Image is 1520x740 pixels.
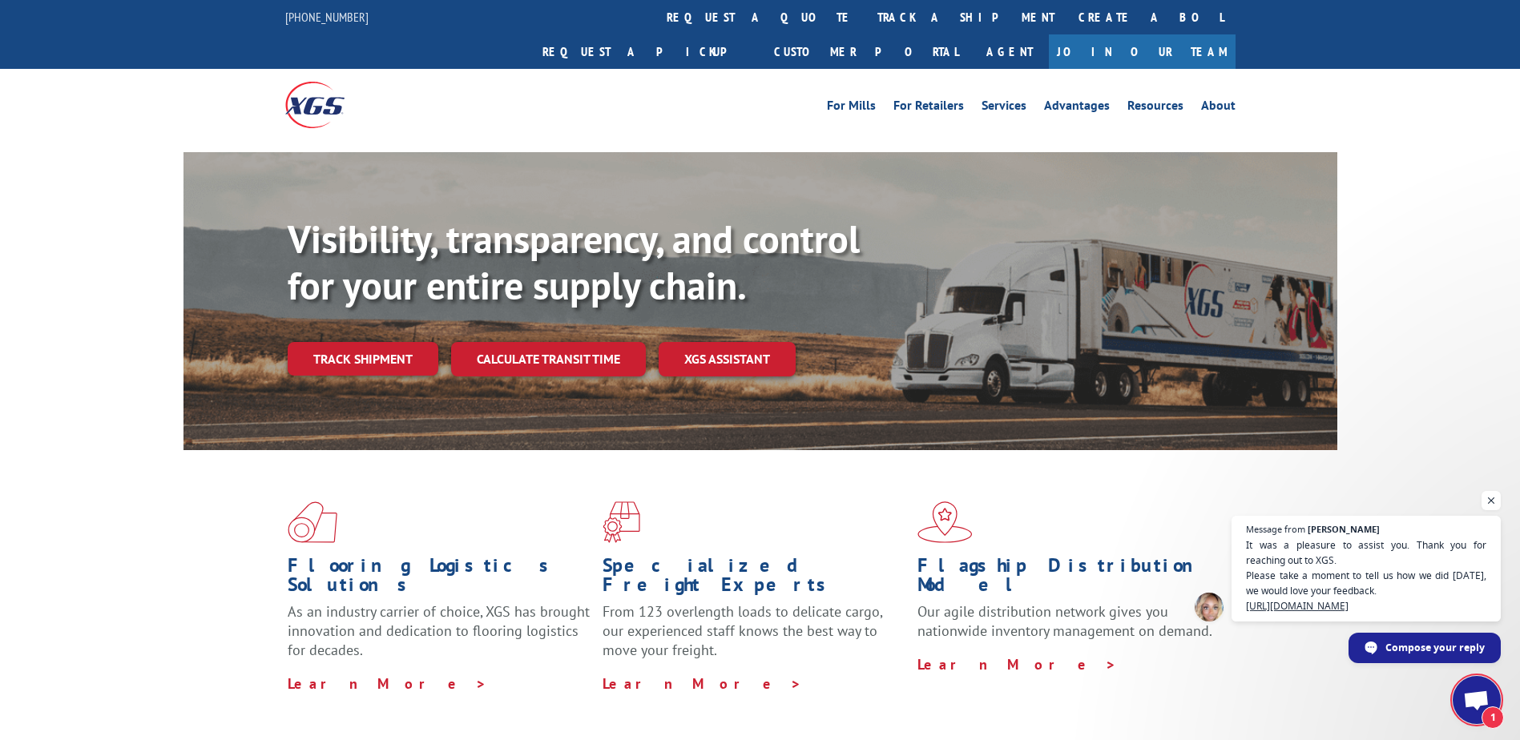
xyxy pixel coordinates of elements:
a: Services [982,99,1026,117]
a: For Mills [827,99,876,117]
a: Resources [1127,99,1183,117]
img: xgs-icon-total-supply-chain-intelligence-red [288,501,337,543]
img: xgs-icon-focused-on-flooring-red [603,501,640,543]
a: Learn More > [603,674,802,693]
a: Learn More > [288,674,487,693]
span: Compose your reply [1385,633,1485,662]
a: Open chat [1453,676,1501,724]
a: Request a pickup [530,34,762,69]
b: Visibility, transparency, and control for your entire supply chain. [288,214,860,310]
span: It was a pleasure to assist you. Thank you for reaching out to XGS. Please take a moment to tell ... [1246,537,1486,613]
a: For Retailers [893,99,964,117]
a: [PHONE_NUMBER] [285,9,369,25]
a: XGS ASSISTANT [659,342,796,376]
span: Message from [1246,525,1305,533]
p: From 123 overlength loads to delicate cargo, our experienced staff knows the best way to move you... [603,602,905,674]
a: Advantages [1044,99,1110,117]
h1: Flooring Logistics Solutions [288,556,591,602]
a: Agent [970,34,1049,69]
a: Track shipment [288,342,438,376]
span: As an industry carrier of choice, XGS has brought innovation and dedication to flooring logistics... [288,602,590,659]
span: [PERSON_NAME] [1308,525,1380,533]
a: Calculate transit time [451,342,646,376]
a: About [1201,99,1236,117]
h1: Specialized Freight Experts [603,556,905,602]
span: 1 [1482,706,1504,729]
a: Join Our Team [1049,34,1236,69]
a: Learn More > [917,655,1117,674]
img: xgs-icon-flagship-distribution-model-red [917,501,973,543]
h1: Flagship Distribution Model [917,556,1220,602]
span: Our agile distribution network gives you nationwide inventory management on demand. [917,602,1212,640]
a: Customer Portal [762,34,970,69]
